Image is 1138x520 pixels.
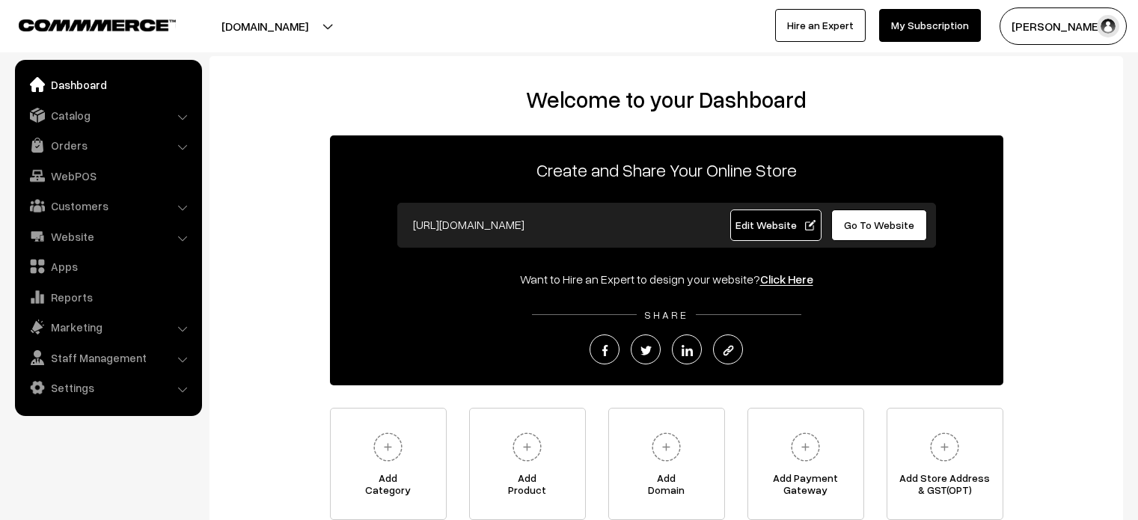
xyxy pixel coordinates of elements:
[609,472,724,502] span: Add Domain
[19,284,197,311] a: Reports
[608,408,725,520] a: AddDomain
[19,253,197,280] a: Apps
[331,472,446,502] span: Add Category
[887,472,1003,502] span: Add Store Address & GST(OPT)
[646,426,687,468] img: plus.svg
[748,472,863,502] span: Add Payment Gateway
[19,313,197,340] a: Marketing
[730,209,822,241] a: Edit Website
[19,162,197,189] a: WebPOS
[19,102,197,129] a: Catalog
[19,344,197,371] a: Staff Management
[469,408,586,520] a: AddProduct
[735,218,816,231] span: Edit Website
[19,132,197,159] a: Orders
[224,86,1108,113] h2: Welcome to your Dashboard
[169,7,361,45] button: [DOMAIN_NAME]
[879,9,981,42] a: My Subscription
[887,408,1003,520] a: Add Store Address& GST(OPT)
[1000,7,1127,45] button: [PERSON_NAME]
[470,472,585,502] span: Add Product
[367,426,409,468] img: plus.svg
[330,156,1003,183] p: Create and Share Your Online Store
[924,426,965,468] img: plus.svg
[19,374,197,401] a: Settings
[831,209,928,241] a: Go To Website
[19,223,197,250] a: Website
[507,426,548,468] img: plus.svg
[785,426,826,468] img: plus.svg
[19,192,197,219] a: Customers
[330,270,1003,288] div: Want to Hire an Expert to design your website?
[775,9,866,42] a: Hire an Expert
[844,218,914,231] span: Go To Website
[19,19,176,31] img: COMMMERCE
[1097,15,1119,37] img: user
[747,408,864,520] a: Add PaymentGateway
[330,408,447,520] a: AddCategory
[19,15,150,33] a: COMMMERCE
[760,272,813,287] a: Click Here
[19,71,197,98] a: Dashboard
[637,308,696,321] span: SHARE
